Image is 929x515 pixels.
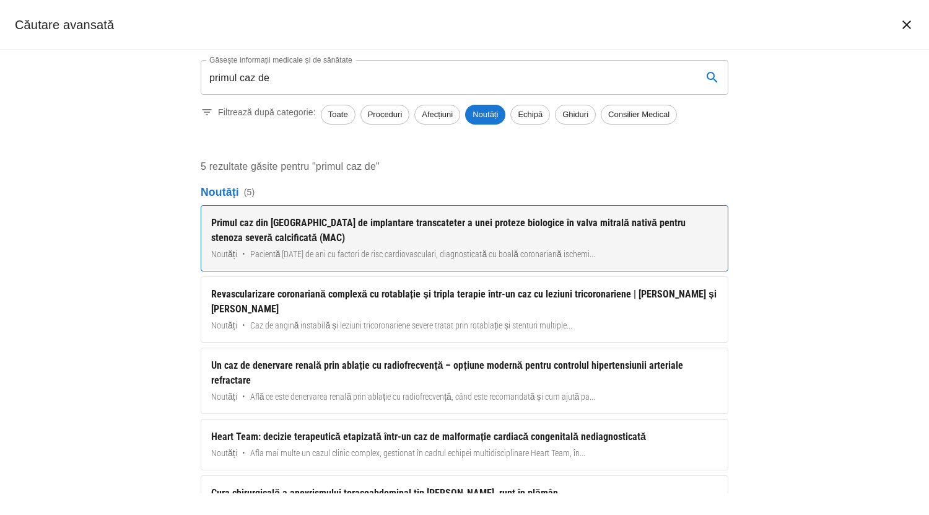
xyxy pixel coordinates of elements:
[250,390,596,403] span: Află ce este denervarea renală prin ablație cu radiofrecvență, când este recomandată și cum ajută...
[244,186,255,198] span: ( 5 )
[250,319,572,332] span: Caz de angină instabilă și leziuni tricoronariene severe tratat prin rotablație și stenturi multi...
[465,108,505,121] span: Noutăți
[201,348,728,414] a: Un caz de denervare renală prin ablație cu radiofrecvență – opțiune modernă pentru controlul hipe...
[601,108,676,121] span: Consilier Medical
[414,105,460,125] div: Afecțiuni
[211,287,718,317] div: Revascularizare coronariană complexă cu rotablație și tripla terapie într-un caz cu leziuni trico...
[510,105,550,125] div: Echipă
[361,108,409,121] span: Proceduri
[321,108,355,121] span: Toate
[211,486,718,501] div: Cura chirurgicală a anevrismului toracoabdominal tip [PERSON_NAME], rupt în plămân
[201,205,728,271] a: Primul caz din [GEOGRAPHIC_DATA] de implantare transcateter a unei proteze biologice în valva mit...
[201,159,728,174] p: 5 rezultate găsite pentru "primul caz de"
[211,447,237,460] span: Noutăți
[211,216,718,245] div: Primul caz din [GEOGRAPHIC_DATA] de implantare transcateter a unei proteze biologice în valva mit...
[211,358,718,388] div: Un caz de denervare renală prin ablație cu radiofrecvență – opțiune modernă pentru controlul hipe...
[218,106,316,118] p: Filtrează după categorie:
[242,248,245,261] span: •
[511,108,549,121] span: Echipă
[242,390,245,403] span: •
[211,248,237,261] span: Noutăți
[201,60,692,95] input: Introduceți un termen pentru căutare...
[250,248,595,261] span: Pacientă [DATE] de ani cu factori de risc cardiovasculari, diagnosticată cu boală coronariană isc...
[242,447,245,460] span: •
[601,105,677,125] div: Consilier Medical
[465,105,505,125] div: Noutăți
[697,63,727,92] button: search
[242,319,245,332] span: •
[250,447,585,460] span: Afla mai multe un cazul clinic complex, gestionat în cadrul echipei multidisciplinare Heart Team,...
[321,105,355,125] div: Toate
[201,184,728,200] p: Noutăți
[556,108,595,121] span: Ghiduri
[555,105,596,125] div: Ghiduri
[209,55,352,65] label: Găsește informații medicale și de sănătate
[211,429,718,444] div: Heart Team: decizie terapeutică etapizată într-un caz de malformație cardiacă congenitală nediagn...
[892,10,922,40] button: închide căutarea
[211,319,237,332] span: Noutăți
[15,15,114,35] h2: Căutare avansată
[360,105,410,125] div: Proceduri
[211,390,237,403] span: Noutăți
[201,419,728,470] a: Heart Team: decizie terapeutică etapizată într-un caz de malformație cardiacă congenitală nediagn...
[415,108,460,121] span: Afecțiuni
[201,276,728,343] a: Revascularizare coronariană complexă cu rotablație și tripla terapie într-un caz cu leziuni trico...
